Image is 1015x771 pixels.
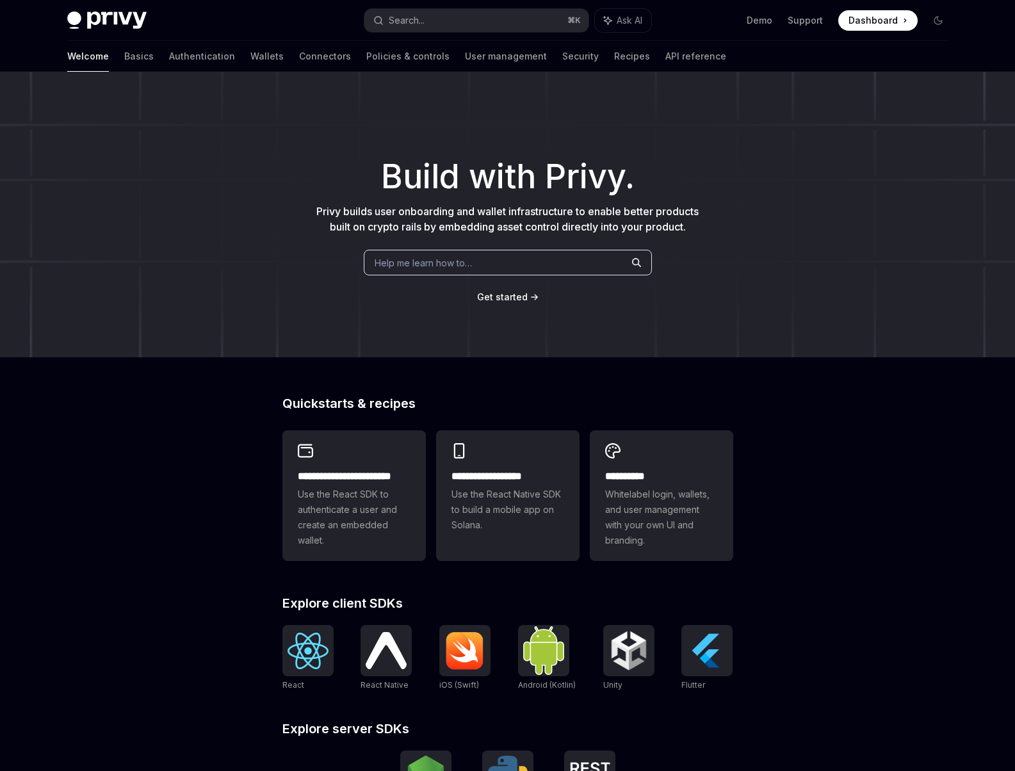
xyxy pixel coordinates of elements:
[665,41,726,72] a: API reference
[747,14,772,27] a: Demo
[67,12,147,29] img: dark logo
[282,397,416,410] span: Quickstarts & recipes
[477,291,528,302] span: Get started
[838,10,918,31] a: Dashboard
[439,625,491,692] a: iOS (Swift)iOS (Swift)
[928,10,948,31] button: Toggle dark mode
[603,680,622,690] span: Unity
[518,680,576,690] span: Android (Kotlin)
[603,625,654,692] a: UnityUnity
[567,15,581,26] span: ⌘ K
[316,205,699,233] span: Privy builds user onboarding and wallet infrastructure to enable better products built on crypto ...
[608,630,649,671] img: Unity
[282,625,334,692] a: ReactReact
[361,680,409,690] span: React Native
[681,680,705,690] span: Flutter
[595,9,651,32] button: Ask AI
[436,430,580,561] a: **** **** **** ***Use the React Native SDK to build a mobile app on Solana.
[451,487,564,533] span: Use the React Native SDK to build a mobile app on Solana.
[518,625,576,692] a: Android (Kotlin)Android (Kotlin)
[298,487,410,548] span: Use the React SDK to authenticate a user and create an embedded wallet.
[124,41,154,72] a: Basics
[686,630,727,671] img: Flutter
[67,41,109,72] a: Welcome
[389,13,425,28] div: Search...
[364,9,589,32] button: Search...⌘K
[617,14,642,27] span: Ask AI
[681,625,733,692] a: FlutterFlutter
[605,487,718,548] span: Whitelabel login, wallets, and user management with your own UI and branding.
[375,256,472,270] span: Help me learn how to…
[282,680,304,690] span: React
[169,41,235,72] a: Authentication
[444,631,485,670] img: iOS (Swift)
[562,41,599,72] a: Security
[282,722,409,735] span: Explore server SDKs
[439,680,479,690] span: iOS (Swift)
[282,597,403,610] span: Explore client SDKs
[614,41,650,72] a: Recipes
[465,41,547,72] a: User management
[299,41,351,72] a: Connectors
[849,14,898,27] span: Dashboard
[523,626,564,674] img: Android (Kotlin)
[788,14,823,27] a: Support
[366,632,407,669] img: React Native
[366,41,450,72] a: Policies & controls
[381,165,635,188] span: Build with Privy.
[361,625,412,692] a: React NativeReact Native
[288,633,329,669] img: React
[590,430,733,561] a: **** *****Whitelabel login, wallets, and user management with your own UI and branding.
[477,291,528,304] a: Get started
[250,41,284,72] a: Wallets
